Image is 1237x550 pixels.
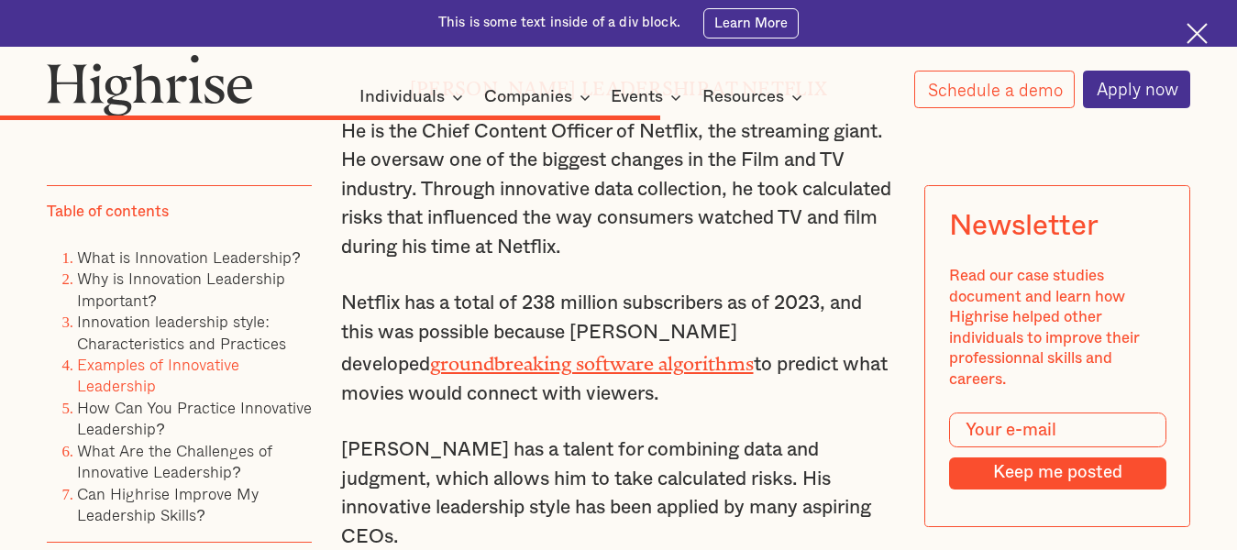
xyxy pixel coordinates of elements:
p: Netflix has a total of 238 million subscribers as of 2023, and this was possible because [PERSON_... [341,289,897,408]
div: Companies [484,86,596,108]
div: This is some text inside of a div block. [438,14,680,32]
a: Innovation leadership style: Characteristics and Practices [77,309,286,355]
div: Individuals [359,86,469,108]
div: Individuals [359,86,445,108]
a: How Can You Practice Innovative Leadership? [77,395,312,441]
div: Newsletter [949,210,1099,244]
form: Modal Form [949,412,1166,489]
a: Schedule a demo [914,71,1076,108]
a: What is Innovation Leadership? [77,245,300,269]
input: Keep me posted [949,457,1166,489]
a: Can Highrise Improve My Leadership Skills? [77,481,259,527]
a: Apply now [1083,71,1191,109]
input: Your e-mail [949,412,1166,447]
img: Cross icon [1187,23,1208,44]
img: Highrise logo [47,54,254,116]
div: Events [611,86,663,108]
a: Examples of Innovative Leadership [77,352,239,398]
div: Companies [484,86,572,108]
div: Read our case studies document and learn how Highrise helped other individuals to improve their p... [949,267,1166,390]
p: He is the Chief Content Officer of Netflix, the streaming giant. He oversaw one of the biggest ch... [341,117,897,262]
div: Table of contents [47,202,169,222]
a: What Are the Challenges of Innovative Leadership? [77,438,272,484]
div: Resources [702,86,808,108]
div: Resources [702,86,784,108]
div: Events [611,86,687,108]
a: Why is Innovation Leadership Important? [77,266,285,312]
a: groundbreaking software algorithms [430,353,754,365]
a: Learn More [703,8,799,38]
